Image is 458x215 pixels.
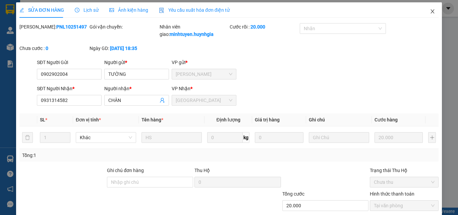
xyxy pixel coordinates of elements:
[375,132,423,143] input: 0
[306,113,372,126] th: Ghi chú
[109,7,148,13] span: Ảnh kiện hàng
[255,117,280,122] span: Giá trị hàng
[107,177,193,187] input: Ghi chú đơn hàng
[141,132,202,143] input: VD: Bàn, Ghế
[90,23,158,31] div: Gói vận chuyển:
[104,85,169,92] div: Người nhận
[370,167,439,174] div: Trạng thái Thu Hộ
[172,59,236,66] div: VP gửi
[19,7,64,13] span: SỬA ĐƠN HÀNG
[6,6,16,13] span: Gửi:
[78,6,95,13] span: Nhận:
[170,32,214,37] b: minhtuyen.huynhgia
[78,6,132,21] div: [PERSON_NAME]
[141,117,163,122] span: Tên hàng
[90,45,158,52] div: Ngày GD:
[40,117,45,122] span: SL
[160,98,165,103] span: user-add
[19,23,88,31] div: [PERSON_NAME]:
[110,46,137,51] b: [DATE] 18:35
[159,7,230,13] span: Yêu cầu xuất hóa đơn điện tử
[46,46,48,51] b: 0
[6,6,74,21] div: [GEOGRAPHIC_DATA]
[428,132,436,143] button: plus
[19,45,88,52] div: Chưa cước :
[370,191,414,197] label: Hình thức thanh toán
[22,152,177,159] div: Tổng: 1
[194,168,210,173] span: Thu Hộ
[176,69,232,79] span: Phạm Ngũ Lão
[80,132,132,143] span: Khác
[109,8,114,12] span: picture
[37,59,102,66] div: SĐT Người Gửi
[250,24,265,30] b: 20.000
[172,86,190,91] span: VP Nhận
[374,177,435,187] span: Chưa thu
[255,132,303,143] input: 0
[56,24,87,30] b: PNL10251497
[78,29,132,38] div: 0931314582
[75,8,79,12] span: clock-circle
[282,191,304,197] span: Tổng cước
[216,117,240,122] span: Định lượng
[176,95,232,105] span: Ninh Hòa
[22,132,33,143] button: delete
[6,21,74,29] div: CHÂN
[5,43,25,50] span: Đã thu :
[6,29,74,38] div: 0931314582
[430,9,435,14] span: close
[104,59,169,66] div: Người gửi
[5,42,75,50] div: 40.000
[78,21,132,29] div: CHÂN
[76,117,101,122] span: Đơn vị tính
[375,117,398,122] span: Cước hàng
[423,2,442,21] button: Close
[75,7,99,13] span: Lịch sử
[309,132,369,143] input: Ghi Chú
[230,23,298,31] div: Cước rồi :
[159,8,164,13] img: icon
[374,201,435,211] span: Tại văn phòng
[37,85,102,92] div: SĐT Người Nhận
[19,8,24,12] span: edit
[107,168,144,173] label: Ghi chú đơn hàng
[160,23,228,38] div: Nhân viên giao:
[243,132,249,143] span: kg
